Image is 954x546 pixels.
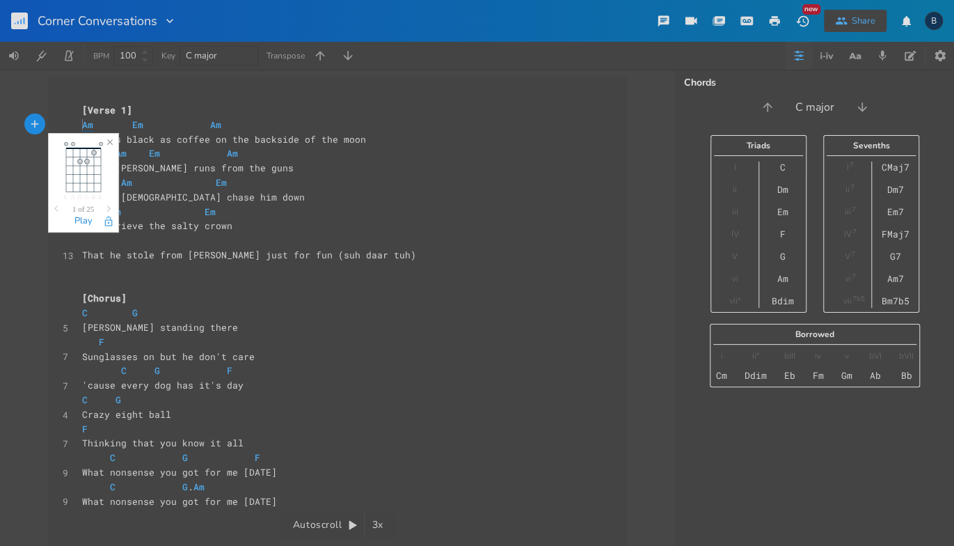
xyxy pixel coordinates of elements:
[255,451,260,464] span: F
[779,228,785,240] div: F
[82,191,305,203] span: Of the [DEMOGRAPHIC_DATA] chase him down
[824,141,919,150] div: Sevenths
[132,118,143,131] span: Em
[63,194,67,201] text: E
[711,141,806,150] div: Triads
[745,370,767,381] div: Ddim
[881,295,909,306] div: Bm7b5
[205,205,216,218] span: Em
[777,184,788,195] div: Dm
[881,228,909,240] div: FMaj7
[91,194,95,201] text: B
[887,206,903,217] div: Em7
[82,408,171,421] span: Crazy eight ball
[132,306,138,319] span: G
[116,147,127,159] span: Am
[98,194,102,201] text: E
[72,205,94,213] span: 1 of 25
[845,184,850,195] div: ii
[182,451,188,464] span: G
[851,204,855,215] sup: 7
[710,330,919,338] div: Borrowed
[870,370,881,381] div: Ab
[733,162,736,173] div: I
[731,206,738,217] div: iii
[149,147,160,159] span: Em
[844,273,850,284] div: vi
[716,370,727,381] div: Cm
[121,176,132,189] span: Am
[77,194,82,201] text: D
[771,295,793,306] div: Bdim
[788,8,816,33] button: New
[841,370,852,381] div: Gm
[82,321,238,334] span: [PERSON_NAME] standing there
[850,182,854,193] sup: 7
[186,49,217,62] span: C major
[216,176,227,189] span: Em
[82,466,277,478] span: What nonsense you got for me [DATE]
[849,159,853,171] sup: 7
[844,350,848,361] div: v
[777,273,788,284] div: Am
[784,370,795,381] div: Eb
[70,194,75,201] text: A
[845,251,850,262] div: V
[733,184,737,195] div: ii
[852,226,856,237] sup: 7
[852,293,865,304] sup: 7b5
[777,206,788,217] div: Em
[844,206,850,217] div: iii
[227,147,238,159] span: Am
[731,228,738,240] div: IV
[731,273,738,284] div: vi
[721,350,723,361] div: i
[843,228,851,240] div: IV
[193,481,205,493] span: Am
[99,336,104,348] span: F
[154,364,160,377] span: G
[779,251,785,262] div: G
[784,350,795,361] div: bIII
[82,393,88,406] span: C
[82,306,88,319] span: C
[281,513,394,538] div: Autoscroll
[82,481,210,493] span: .
[82,249,416,261] span: That he stole from [PERSON_NAME] just for fun (suh daar tuh)
[752,350,759,361] div: ii°
[824,10,887,32] button: Share
[110,481,116,493] span: C
[82,104,132,116] span: [Verse 1]
[851,271,855,282] sup: 7
[84,194,89,201] text: G
[82,423,88,435] span: F
[161,52,175,60] div: Key
[846,162,848,173] div: I
[82,379,244,391] span: 'cause every dog has it's day
[843,295,852,306] div: vii
[93,52,109,60] div: BPM
[852,15,875,27] div: Share
[899,350,914,361] div: bVII
[82,162,294,174] span: Where [PERSON_NAME] runs from the guns
[802,4,820,15] div: New
[889,251,900,262] div: G7
[869,350,882,361] div: bVI
[82,437,244,449] span: Thinking that you know it all
[365,513,390,538] div: 3x
[110,451,116,464] span: C
[732,251,738,262] div: V
[82,350,255,363] span: Sunglasses on but he don't care
[851,249,855,260] sup: 7
[267,52,305,60] div: Transpose
[210,118,221,131] span: Am
[82,133,366,146] span: It's as black as coffee on the backside of the moon
[887,184,903,195] div: Dm7
[812,370,823,381] div: Fm
[121,364,127,377] span: C
[795,100,834,116] span: C major
[38,15,157,27] span: Corner Conversations
[815,350,821,361] div: iv
[887,273,903,284] div: Am7
[82,219,232,232] span: To retrieve the salty crown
